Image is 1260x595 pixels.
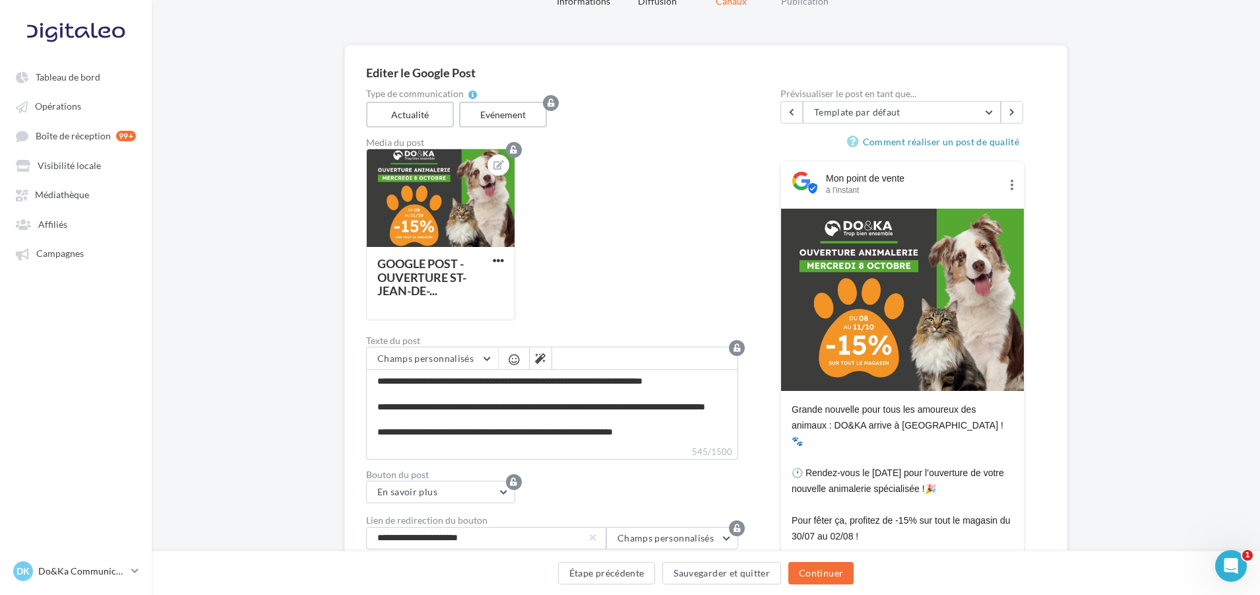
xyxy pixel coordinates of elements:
[366,89,464,98] span: Type de communication
[803,101,1001,123] button: Template par défaut
[558,562,656,584] button: Étape précédente
[8,241,144,265] a: Campagnes
[662,562,781,584] button: Sauvegarder et quitter
[8,153,144,177] a: Visibilité locale
[366,336,738,345] label: Texte du post
[36,71,100,83] span: Tableau de bord
[377,353,474,364] span: Champs personnalisés
[367,347,498,370] button: Champs personnalisés
[847,134,1024,150] a: Comment réaliser un post de qualité
[366,516,488,525] label: Lien de redirection du bouton
[38,219,67,230] span: Affiliés
[366,67,1046,79] div: Editer le Google Post
[377,256,466,298] div: GOOGLE POST - OUVERTURE ST-JEAN-DE-...
[617,532,714,543] span: Champs personnalisés
[36,130,111,141] span: Boîte de réception
[826,172,1000,185] div: Mon point de vente
[814,106,900,118] span: Template par défaut
[35,190,89,201] span: Médiathèque
[377,486,437,497] span: En savoir plus
[8,123,144,148] a: Boîte de réception 99+
[1242,550,1253,561] span: 1
[8,212,144,236] a: Affiliés
[780,89,1024,98] div: Prévisualiser le post en tant que...
[1215,550,1247,582] iframe: Intercom live chat
[8,65,144,88] a: Tableau de bord
[116,131,136,141] div: 99+
[8,182,144,206] a: Médiathèque
[366,102,454,127] label: Actualité
[366,470,738,479] label: Bouton du post
[38,160,101,171] span: Visibilité locale
[36,248,84,260] span: Campagnes
[16,565,30,578] span: DK
[38,565,126,578] p: Do&Ka Communication
[606,527,738,549] button: Champs personnalisés
[366,445,738,460] label: 545/1500
[366,138,738,147] div: Media du post
[35,101,81,112] span: Opérations
[459,102,547,127] label: Evénement
[366,481,515,503] button: En savoir plus
[788,562,854,584] button: Continuer
[11,559,141,584] a: DK Do&Ka Communication
[826,185,1000,195] div: à l'instant
[781,209,1024,391] img: GOOGLE POST - OUVERTURE ST-JEAN-DE-LUZ
[8,94,144,118] a: Opérations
